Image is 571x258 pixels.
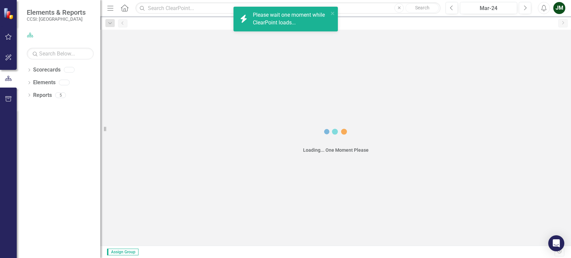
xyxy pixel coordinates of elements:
[330,9,335,17] button: close
[33,66,61,74] a: Scorecards
[33,92,52,99] a: Reports
[462,4,515,12] div: Mar-24
[3,8,15,19] img: ClearPoint Strategy
[303,147,369,153] div: Loading... One Moment Please
[253,11,328,27] div: Please wait one moment while ClearPoint loads...
[135,2,441,14] input: Search ClearPoint...
[107,249,138,255] span: Assign Group
[548,235,564,251] div: Open Intercom Messenger
[553,2,565,14] button: JM
[460,2,517,14] button: Mar-24
[27,8,86,16] span: Elements & Reports
[415,5,430,10] span: Search
[33,79,56,87] a: Elements
[27,16,86,22] small: CCSI: [GEOGRAPHIC_DATA]
[55,92,66,98] div: 5
[27,48,94,59] input: Search Below...
[405,3,439,13] button: Search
